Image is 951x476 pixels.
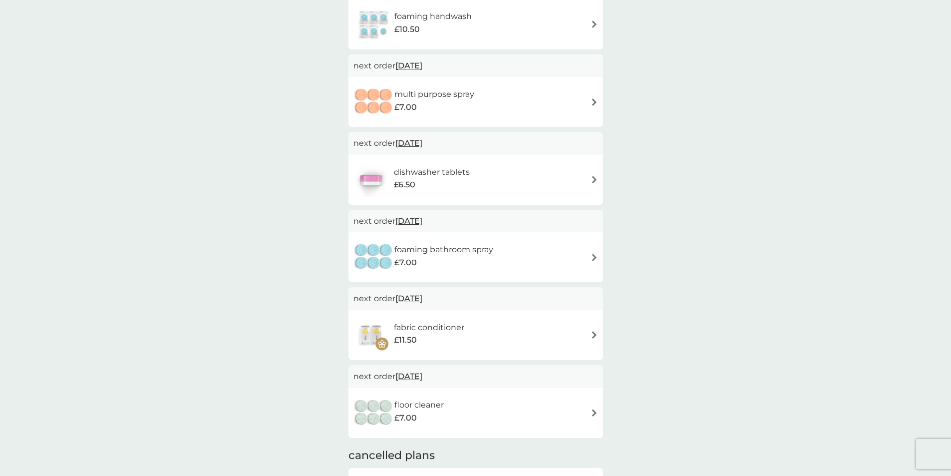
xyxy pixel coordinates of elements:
[394,256,417,269] span: £7.00
[591,254,598,261] img: arrow right
[394,88,474,101] h6: multi purpose spray
[353,162,388,197] img: dishwasher tablets
[353,370,598,383] p: next order
[591,331,598,339] img: arrow right
[394,334,417,347] span: £11.50
[353,240,394,275] img: foaming bathroom spray
[394,10,472,23] h6: foaming handwash
[353,7,394,42] img: foaming handwash
[348,448,603,464] h2: cancelled plans
[394,101,417,114] span: £7.00
[591,409,598,417] img: arrow right
[591,20,598,28] img: arrow right
[353,137,598,150] p: next order
[394,23,420,36] span: £10.50
[394,412,417,425] span: £7.00
[353,318,388,353] img: fabric conditioner
[395,133,422,153] span: [DATE]
[353,292,598,305] p: next order
[353,396,394,431] img: floor cleaner
[394,399,444,412] h6: floor cleaner
[395,211,422,231] span: [DATE]
[395,289,422,308] span: [DATE]
[394,178,415,191] span: £6.50
[394,243,493,256] h6: foaming bathroom spray
[591,176,598,183] img: arrow right
[395,56,422,75] span: [DATE]
[353,84,394,119] img: multi purpose spray
[394,321,464,334] h6: fabric conditioner
[591,98,598,106] img: arrow right
[394,166,470,179] h6: dishwasher tablets
[353,215,598,228] p: next order
[395,367,422,386] span: [DATE]
[353,59,598,72] p: next order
